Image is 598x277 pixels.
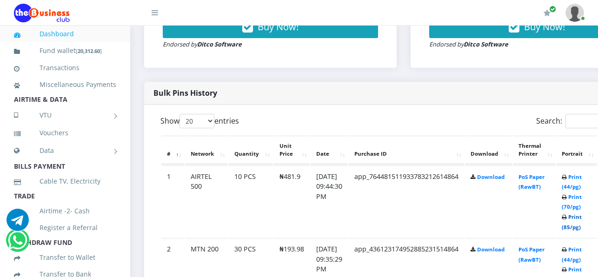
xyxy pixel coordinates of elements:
[179,114,214,128] select: Showentries
[185,136,228,165] th: Network: activate to sort column ascending
[14,57,116,79] a: Transactions
[163,16,378,38] button: Buy Now!
[14,247,116,268] a: Transfer to Wallet
[14,40,116,62] a: Fund wallet[20,312.60]
[477,173,505,180] a: Download
[513,136,555,165] th: Thermal Printer: activate to sort column ascending
[562,193,582,211] a: Print (70/pg)
[76,47,102,54] small: [ ]
[258,20,299,33] span: Buy Now!
[544,9,551,17] i: Renew/Upgrade Subscription
[274,136,310,165] th: Unit Price: activate to sort column ascending
[8,236,27,251] a: Chat for support
[549,6,556,13] span: Renew/Upgrade Subscription
[562,246,582,263] a: Print (44/pg)
[14,4,70,22] img: Logo
[311,165,348,237] td: [DATE] 09:44:30 PM
[311,136,348,165] th: Date: activate to sort column ascending
[14,200,116,222] a: Airtime -2- Cash
[78,47,100,54] b: 20,312.60
[518,173,545,191] a: PoS Paper (RawBT)
[14,74,116,95] a: Miscellaneous Payments
[429,40,508,48] small: Endorsed by
[7,216,29,231] a: Chat for support
[14,23,116,45] a: Dashboard
[556,136,597,165] th: Portrait: activate to sort column ascending
[465,136,512,165] th: Download: activate to sort column ascending
[565,4,584,22] img: User
[349,165,464,237] td: app_764481511933783212614864
[562,173,582,191] a: Print (44/pg)
[197,40,242,48] strong: Ditco Software
[161,165,184,237] td: 1
[464,40,508,48] strong: Ditco Software
[229,165,273,237] td: 10 PCS
[161,136,184,165] th: #: activate to sort column descending
[185,165,228,237] td: AIRTEL 500
[14,171,116,192] a: Cable TV, Electricity
[14,122,116,144] a: Vouchers
[229,136,273,165] th: Quantity: activate to sort column ascending
[14,104,116,127] a: VTU
[14,139,116,162] a: Data
[274,165,310,237] td: ₦481.9
[14,217,116,238] a: Register a Referral
[524,20,565,33] span: Buy Now!
[153,88,217,98] strong: Bulk Pins History
[518,246,545,263] a: PoS Paper (RawBT)
[349,136,464,165] th: Purchase ID: activate to sort column ascending
[562,213,582,231] a: Print (85/pg)
[163,40,242,48] small: Endorsed by
[477,246,505,253] a: Download
[160,114,239,128] label: Show entries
